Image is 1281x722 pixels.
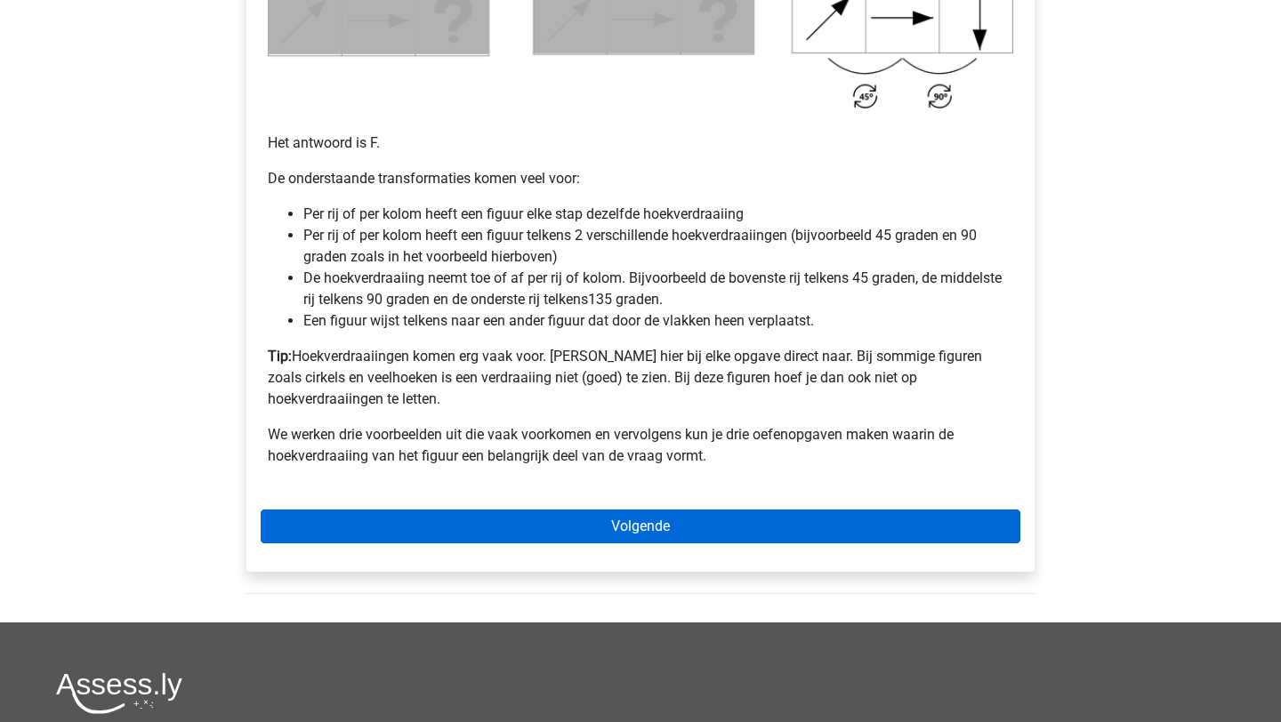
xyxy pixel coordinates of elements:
li: Een figuur wijst telkens naar een ander figuur dat door de vlakken heen verplaatst. [303,310,1013,332]
p: De onderstaande transformaties komen veel voor: [268,168,1013,189]
li: Per rij of per kolom heeft een figuur telkens 2 verschillende hoekverdraaiingen (bijvoorbeeld 45 ... [303,225,1013,268]
p: We werken drie voorbeelden uit die vaak voorkomen en vervolgens kun je drie oefenopgaven maken wa... [268,424,1013,467]
li: Per rij of per kolom heeft een figuur elke stap dezelfde hoekverdraaiing [303,204,1013,225]
li: De hoekverdraaiing neemt toe of af per rij of kolom. Bijvoorbeeld de bovenste rij telkens 45 grad... [303,268,1013,310]
p: Hoekverdraaiingen komen erg vaak voor. [PERSON_NAME] hier bij elke opgave direct naar. Bij sommig... [268,346,1013,410]
b: Tip: [268,348,292,365]
a: Volgende [261,509,1020,543]
img: Assessly logo [56,672,182,714]
p: Het antwoord is F. [268,111,1013,154]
